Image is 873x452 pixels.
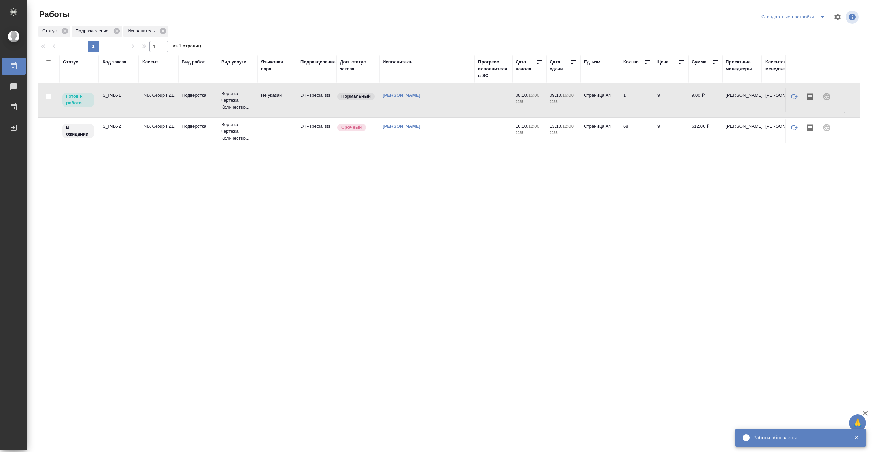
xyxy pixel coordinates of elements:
[550,93,562,98] p: 09.10,
[786,88,802,105] button: Обновить
[620,88,654,112] td: 1
[221,90,254,111] p: Верстка чертежа. Количество...
[762,119,801,143] td: [PERSON_NAME]
[528,124,539,129] p: 12:00
[61,92,95,108] div: Исполнитель может приступить к работе
[66,93,90,107] p: Готов к работе
[42,28,59,34] p: Статус
[620,119,654,143] td: 68
[550,99,577,105] p: 2025
[257,88,297,112] td: Не указан
[173,42,201,52] span: из 1 страниц
[688,119,722,143] td: 612,00 ₽
[221,59,247,66] div: Вид услуги
[584,59,601,66] div: Ед. изм
[516,59,536,72] div: Дата начала
[580,119,620,143] td: Страница А4
[849,414,866,432] button: 🙏
[103,59,127,66] div: Код заказа
[142,92,175,99] p: INIX Group FZE
[550,124,562,129] p: 13.10,
[76,28,111,34] p: Подразделение
[722,88,762,112] td: [PERSON_NAME]
[765,59,798,72] div: Клиентские менеджеры
[341,124,362,131] p: Срочный
[562,93,574,98] p: 16:00
[478,59,509,79] div: Прогресс исполнителя в SC
[142,59,158,66] div: Клиент
[128,28,157,34] p: Исполнитель
[383,59,413,66] div: Исполнитель
[829,9,846,25] span: Настроить таблицу
[692,59,706,66] div: Сумма
[623,59,639,66] div: Кол-во
[123,26,168,37] div: Исполнитель
[61,123,95,139] div: Исполнитель назначен, приступать к работе пока рано
[182,123,214,130] p: Подверстка
[516,124,528,129] p: 10.10,
[786,119,802,136] button: Обновить
[297,88,337,112] td: DTPspecialists
[852,416,863,430] span: 🙏
[654,88,688,112] td: 9
[103,123,135,130] div: S_INIX-2
[726,59,758,72] div: Проектные менеджеры
[340,59,376,72] div: Доп. статус заказа
[550,130,577,137] p: 2025
[261,59,294,72] div: Языковая пара
[762,88,801,112] td: [PERSON_NAME]
[142,123,175,130] p: INIX Group FZE
[802,119,818,136] button: Скопировать мини-бриф
[516,99,543,105] p: 2025
[580,88,620,112] td: Страница А4
[818,119,835,136] div: Проект не привязан
[654,119,688,143] td: 9
[760,12,829,23] div: split button
[63,59,78,66] div: Статус
[688,88,722,112] td: 9,00 ₽
[38,9,70,20] span: Работы
[802,88,818,105] button: Скопировать мини-бриф
[657,59,669,66] div: Цена
[846,11,860,24] span: Посмотреть информацию
[341,93,371,100] p: Нормальный
[849,435,863,441] button: Закрыть
[722,119,762,143] td: [PERSON_NAME]
[182,92,214,99] p: Подверстка
[818,88,835,105] div: Проект не привязан
[182,59,205,66] div: Вид работ
[38,26,70,37] div: Статус
[550,59,570,72] div: Дата сдачи
[516,93,528,98] p: 08.10,
[753,434,843,441] div: Работы обновлены
[528,93,539,98] p: 15:00
[103,92,135,99] div: S_INIX-1
[383,124,420,129] a: [PERSON_NAME]
[562,124,574,129] p: 12:00
[221,121,254,142] p: Верстка чертежа. Количество...
[297,119,337,143] td: DTPspecialists
[300,59,336,66] div: Подразделение
[66,124,90,138] p: В ожидании
[516,130,543,137] p: 2025
[72,26,122,37] div: Подразделение
[383,93,420,98] a: [PERSON_NAME]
